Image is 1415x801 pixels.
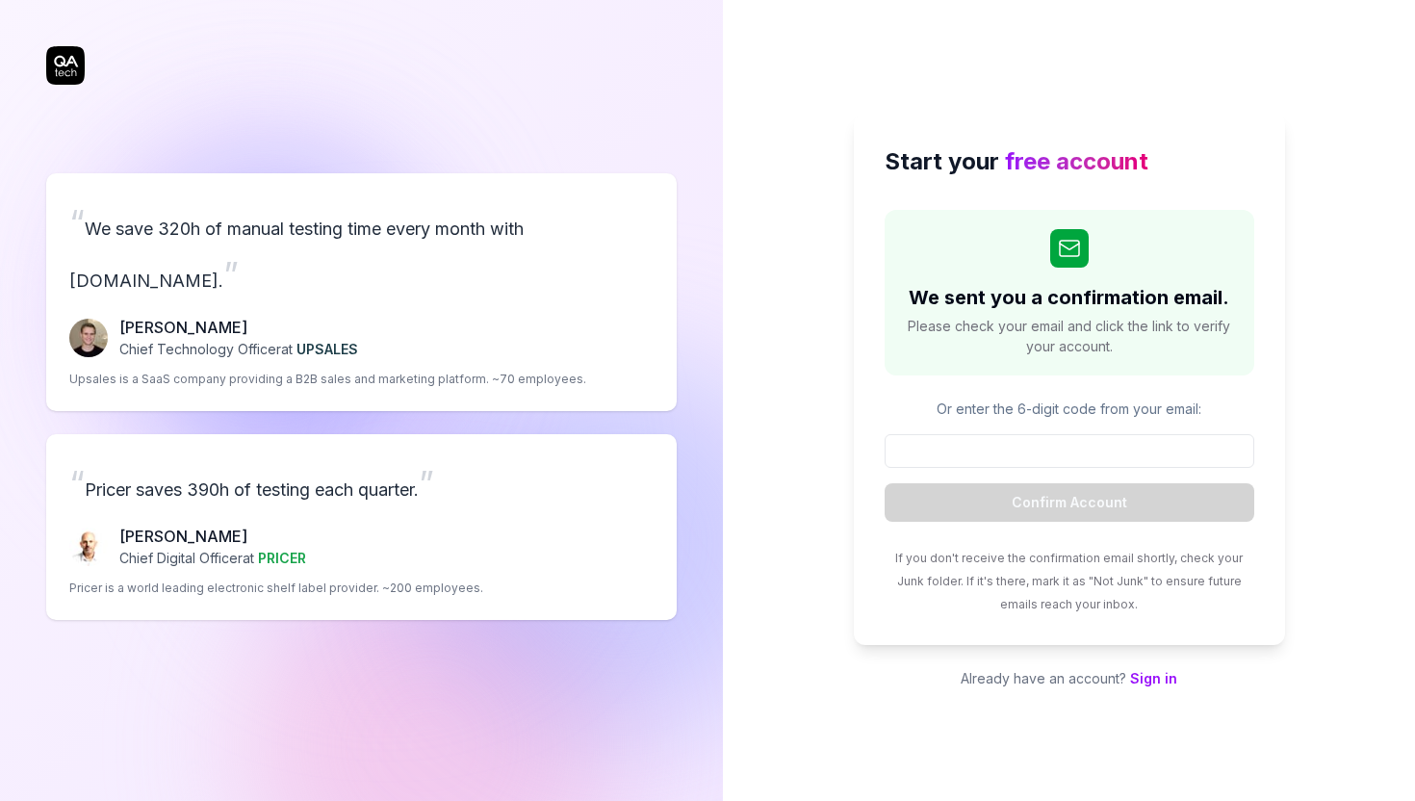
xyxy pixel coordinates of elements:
a: Sign in [1130,670,1177,686]
span: Please check your email and click the link to verify your account. [904,316,1235,356]
p: Pricer saves 390h of testing each quarter. [69,457,654,509]
span: ” [223,253,239,296]
span: PRICER [258,550,306,566]
p: Pricer is a world leading electronic shelf label provider. ~200 employees. [69,580,483,597]
span: free account [1005,147,1148,175]
h2: We sent you a confirmation email. [909,283,1229,312]
p: Upsales is a SaaS company providing a B2B sales and marketing platform. ~70 employees. [69,371,586,388]
img: Fredrik Seidl [69,319,108,357]
p: Chief Digital Officer at [119,548,306,568]
span: UPSALES [296,341,358,357]
a: “Pricer saves 390h of testing each quarter.”Chris Chalkitis[PERSON_NAME]Chief Digital Officerat P... [46,434,677,620]
span: ” [419,462,434,504]
p: [PERSON_NAME] [119,525,306,548]
a: “We save 320h of manual testing time every month with [DOMAIN_NAME].”Fredrik Seidl[PERSON_NAME]Ch... [46,173,677,411]
button: Confirm Account [885,483,1254,522]
p: Chief Technology Officer at [119,339,358,359]
p: Or enter the 6-digit code from your email: [885,399,1254,419]
h2: Start your [885,144,1254,179]
span: If you don't receive the confirmation email shortly, check your Junk folder. If it's there, mark ... [895,551,1243,611]
img: Chris Chalkitis [69,528,108,566]
p: Already have an account? [854,668,1285,688]
span: “ [69,462,85,504]
p: We save 320h of manual testing time every month with [DOMAIN_NAME]. [69,196,654,300]
p: [PERSON_NAME] [119,316,358,339]
span: “ [69,201,85,244]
